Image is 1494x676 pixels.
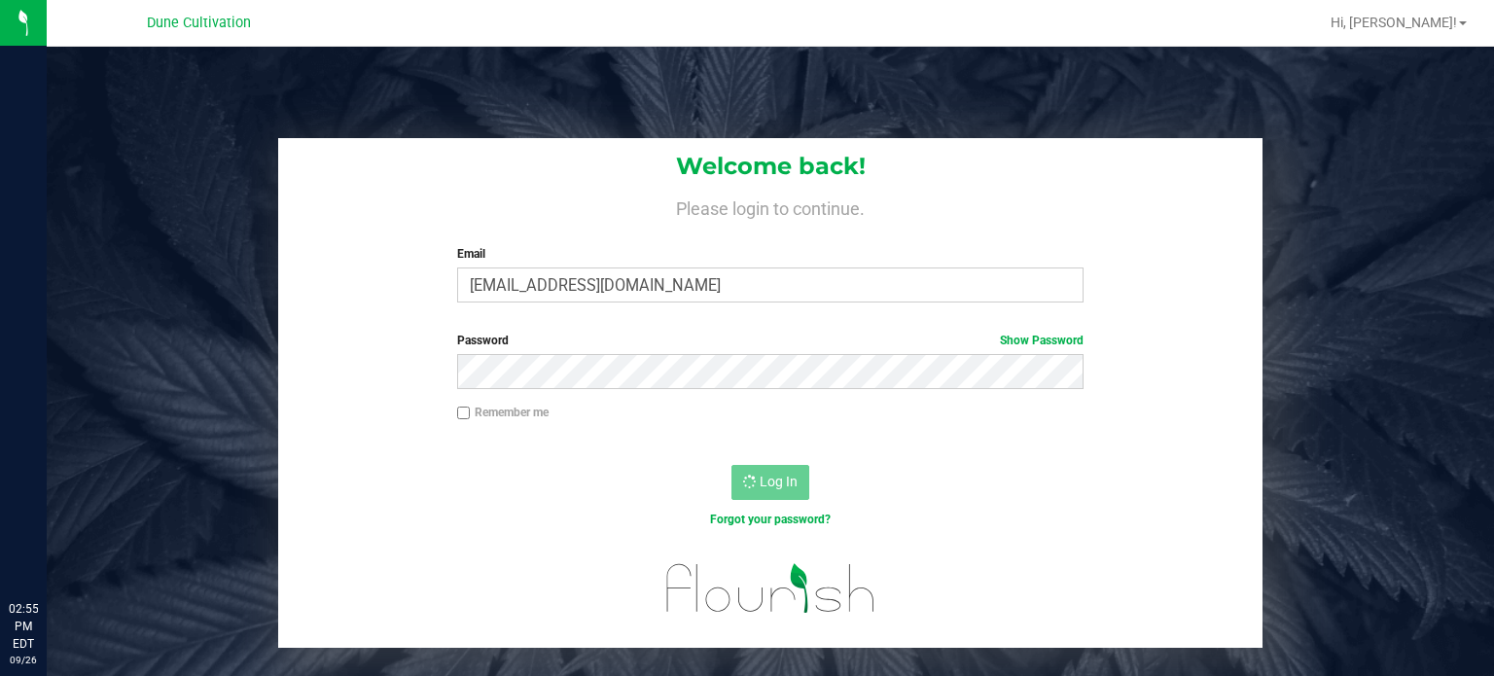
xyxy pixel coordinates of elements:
[457,245,1085,263] label: Email
[457,407,471,420] input: Remember me
[147,15,251,31] span: Dune Cultivation
[278,154,1263,179] h1: Welcome back!
[457,334,509,347] span: Password
[457,404,549,421] label: Remember me
[278,195,1263,218] h4: Please login to continue.
[731,465,809,500] button: Log In
[9,653,38,667] p: 09/26
[710,513,831,526] a: Forgot your password?
[1331,15,1457,30] span: Hi, [PERSON_NAME]!
[9,600,38,653] p: 02:55 PM EDT
[648,549,894,627] img: flourish_logo.svg
[1000,334,1084,347] a: Show Password
[760,474,798,489] span: Log In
